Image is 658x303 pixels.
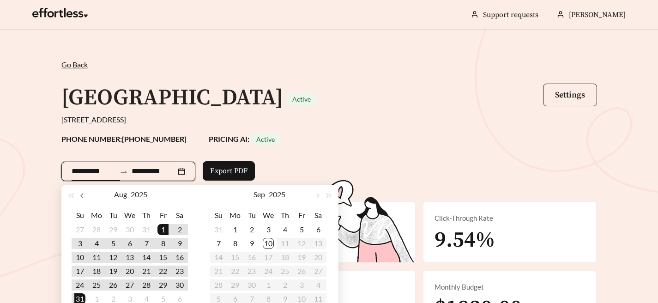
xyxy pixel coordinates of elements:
div: 24 [74,279,85,291]
span: Active [256,135,275,143]
div: 31 [141,224,152,235]
button: 2025 [131,185,147,204]
div: Monthly Budget [435,282,585,292]
td: 2025-08-22 [155,264,171,278]
div: 11 [91,252,102,263]
div: 2 [246,224,257,235]
div: [STREET_ADDRESS] [61,114,597,125]
div: 5 [296,224,307,235]
td: 2025-09-01 [227,223,243,236]
div: 10 [263,238,274,249]
th: Tu [243,208,260,223]
div: 22 [157,266,169,277]
th: We [121,208,138,223]
div: 3 [263,224,274,235]
td: 2025-08-21 [138,264,155,278]
div: 15 [157,252,169,263]
td: 2025-08-13 [121,250,138,264]
div: 30 [174,279,185,291]
th: Th [277,208,293,223]
strong: PRICING AI: [209,134,280,143]
button: Aug [114,185,127,204]
td: 2025-09-07 [210,236,227,250]
td: 2025-08-31 [210,223,227,236]
div: 6 [313,224,324,235]
td: 2025-08-01 [155,223,171,236]
td: 2025-08-11 [88,250,105,264]
div: 26 [108,279,119,291]
div: 19 [108,266,119,277]
div: 25 [91,279,102,291]
td: 2025-08-03 [72,236,88,250]
div: 2 [174,224,185,235]
td: 2025-08-19 [105,264,121,278]
div: 27 [124,279,135,291]
strong: PHONE NUMBER: [PHONE_NUMBER] [61,134,187,143]
th: Mo [88,208,105,223]
th: We [260,208,277,223]
td: 2025-08-09 [171,236,188,250]
td: 2025-08-28 [138,278,155,292]
div: 1 [229,224,241,235]
div: 12 [108,252,119,263]
th: Fr [155,208,171,223]
div: 6 [124,238,135,249]
div: 28 [141,279,152,291]
td: 2025-09-08 [227,236,243,250]
td: 2025-07-31 [138,223,155,236]
div: 29 [157,279,169,291]
td: 2025-08-18 [88,264,105,278]
div: 27 [74,224,85,235]
a: Support requests [483,10,538,19]
div: 30 [124,224,135,235]
div: 17 [74,266,85,277]
td: 2025-08-20 [121,264,138,278]
span: Export PDF [210,165,248,176]
td: 2025-08-15 [155,250,171,264]
td: 2025-08-07 [138,236,155,250]
span: swap-right [120,168,128,176]
div: 4 [279,224,290,235]
td: 2025-08-29 [155,278,171,292]
td: 2025-09-10 [260,236,277,250]
td: 2025-08-23 [171,264,188,278]
h1: [GEOGRAPHIC_DATA] [61,84,283,112]
span: [PERSON_NAME] [569,10,626,19]
td: 2025-07-30 [121,223,138,236]
div: Click-Through Rate [435,213,585,224]
td: 2025-08-24 [72,278,88,292]
div: 9 [246,238,257,249]
td: 2025-09-06 [310,223,326,236]
td: 2025-08-08 [155,236,171,250]
td: 2025-09-02 [243,223,260,236]
td: 2025-09-05 [293,223,310,236]
div: 16 [174,252,185,263]
th: Fr [293,208,310,223]
div: 4 [91,238,102,249]
td: 2025-08-26 [105,278,121,292]
th: Su [210,208,227,223]
span: Active [292,95,311,103]
td: 2025-08-30 [171,278,188,292]
div: 5 [108,238,119,249]
td: 2025-09-04 [277,223,293,236]
div: 31 [213,224,224,235]
div: 8 [157,238,169,249]
div: 13 [124,252,135,263]
td: 2025-08-10 [72,250,88,264]
th: Th [138,208,155,223]
div: 28 [91,224,102,235]
span: 9.54% [435,226,495,254]
div: 21 [141,266,152,277]
td: 2025-08-12 [105,250,121,264]
td: 2025-09-09 [243,236,260,250]
div: 20 [124,266,135,277]
td: 2025-08-27 [121,278,138,292]
td: 2025-08-17 [72,264,88,278]
td: 2025-08-06 [121,236,138,250]
div: 9 [174,238,185,249]
td: 2025-08-02 [171,223,188,236]
td: 2025-07-29 [105,223,121,236]
div: 10 [74,252,85,263]
th: Su [72,208,88,223]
